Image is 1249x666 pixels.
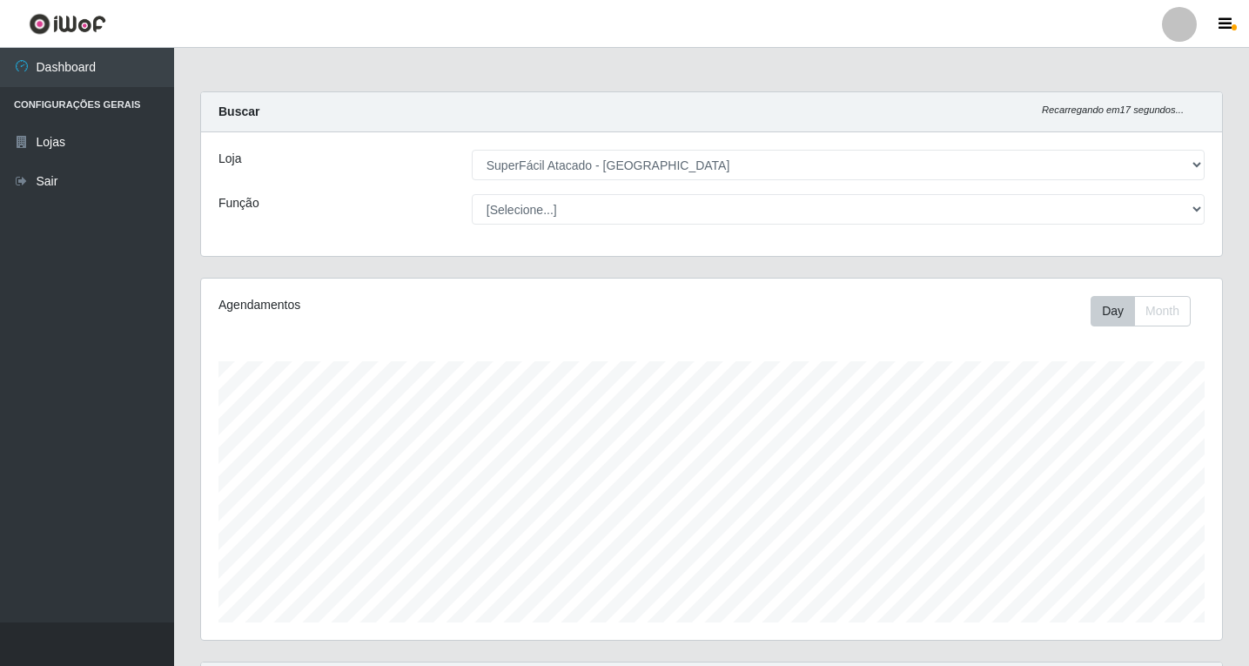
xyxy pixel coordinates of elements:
button: Day [1091,296,1135,326]
button: Month [1134,296,1191,326]
strong: Buscar [218,104,259,118]
div: Agendamentos [218,296,614,314]
label: Função [218,194,259,212]
img: CoreUI Logo [29,13,106,35]
i: Recarregando em 17 segundos... [1042,104,1184,115]
div: First group [1091,296,1191,326]
label: Loja [218,150,241,168]
div: Toolbar with button groups [1091,296,1205,326]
